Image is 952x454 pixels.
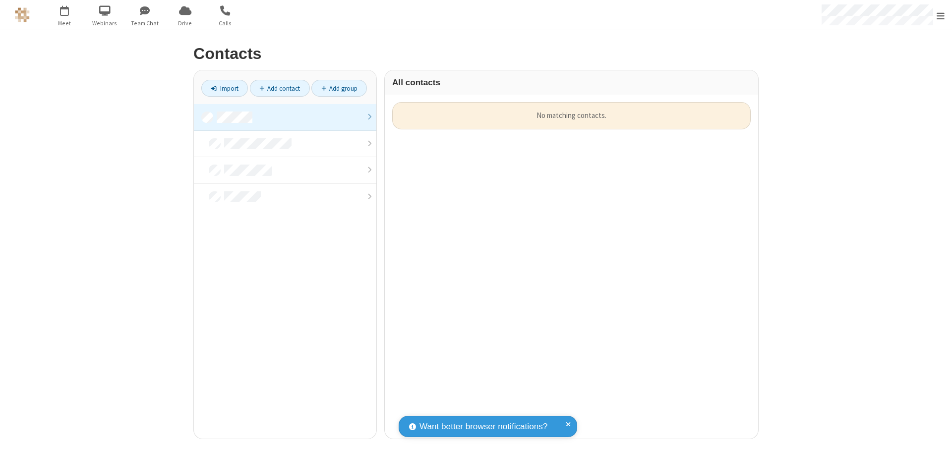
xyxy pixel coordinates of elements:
[201,80,248,97] a: Import
[250,80,310,97] a: Add contact
[392,102,751,129] div: No matching contacts.
[419,420,547,433] span: Want better browser notifications?
[311,80,367,97] a: Add group
[46,19,83,28] span: Meet
[385,95,758,439] div: grid
[193,45,759,62] h2: Contacts
[207,19,244,28] span: Calls
[126,19,164,28] span: Team Chat
[86,19,123,28] span: Webinars
[392,78,751,87] h3: All contacts
[167,19,204,28] span: Drive
[15,7,30,22] img: QA Selenium DO NOT DELETE OR CHANGE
